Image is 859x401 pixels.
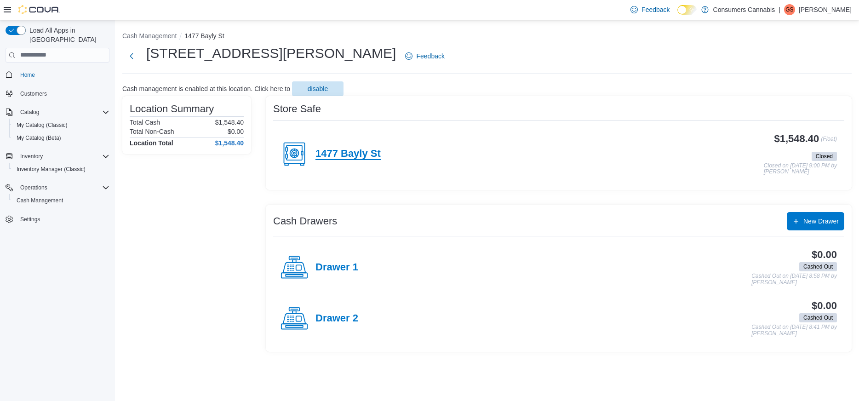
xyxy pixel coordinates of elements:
[799,4,852,15] p: [PERSON_NAME]
[13,120,109,131] span: My Catalog (Classic)
[146,44,396,63] h1: [STREET_ADDRESS][PERSON_NAME]
[122,32,177,40] button: Cash Management
[17,88,109,99] span: Customers
[17,213,109,225] span: Settings
[17,134,61,142] span: My Catalog (Beta)
[779,4,780,15] p: |
[812,249,837,260] h3: $0.00
[17,69,39,80] a: Home
[713,4,775,15] p: Consumers Cannabis
[2,212,113,226] button: Settings
[13,164,109,175] span: Inventory Manager (Classic)
[13,164,89,175] a: Inventory Manager (Classic)
[13,195,67,206] a: Cash Management
[17,182,109,193] span: Operations
[416,52,444,61] span: Feedback
[17,182,51,193] button: Operations
[751,273,837,286] p: Cashed Out on [DATE] 8:58 PM by [PERSON_NAME]
[751,324,837,337] p: Cashed Out on [DATE] 8:41 PM by [PERSON_NAME]
[130,119,160,126] h6: Total Cash
[273,103,321,115] h3: Store Safe
[315,313,358,325] h4: Drawer 2
[2,181,113,194] button: Operations
[17,197,63,204] span: Cash Management
[292,81,344,96] button: disable
[774,133,819,144] h3: $1,548.40
[803,263,833,271] span: Cashed Out
[215,139,244,147] h4: $1,548.40
[130,103,214,115] h3: Location Summary
[803,217,839,226] span: New Drawer
[803,314,833,322] span: Cashed Out
[785,4,793,15] span: GS
[17,166,86,173] span: Inventory Manager (Classic)
[273,216,337,227] h3: Cash Drawers
[6,64,109,250] nav: Complex example
[9,163,113,176] button: Inventory Manager (Classic)
[122,31,852,42] nav: An example of EuiBreadcrumbs
[821,133,837,150] p: (Float)
[13,132,109,143] span: My Catalog (Beta)
[308,84,328,93] span: disable
[812,152,837,161] span: Closed
[215,119,244,126] p: $1,548.40
[799,313,837,322] span: Cashed Out
[122,47,141,65] button: Next
[677,5,697,15] input: Dark Mode
[787,212,844,230] button: New Drawer
[17,151,109,162] span: Inventory
[17,107,109,118] span: Catalog
[17,121,68,129] span: My Catalog (Classic)
[122,85,290,92] p: Cash management is enabled at this location. Click here to
[20,109,39,116] span: Catalog
[13,120,71,131] a: My Catalog (Classic)
[13,132,65,143] a: My Catalog (Beta)
[784,4,795,15] div: Giovanni Siciliano
[401,47,448,65] a: Feedback
[17,88,51,99] a: Customers
[9,194,113,207] button: Cash Management
[18,5,60,14] img: Cova
[130,128,174,135] h6: Total Non-Cash
[812,300,837,311] h3: $0.00
[228,128,244,135] p: $0.00
[2,87,113,100] button: Customers
[17,69,109,80] span: Home
[315,262,358,274] h4: Drawer 1
[17,107,43,118] button: Catalog
[2,68,113,81] button: Home
[9,119,113,132] button: My Catalog (Classic)
[816,152,833,160] span: Closed
[20,216,40,223] span: Settings
[20,71,35,79] span: Home
[9,132,113,144] button: My Catalog (Beta)
[799,262,837,271] span: Cashed Out
[641,5,670,14] span: Feedback
[2,150,113,163] button: Inventory
[13,195,109,206] span: Cash Management
[20,90,47,97] span: Customers
[20,153,43,160] span: Inventory
[26,26,109,44] span: Load All Apps in [GEOGRAPHIC_DATA]
[17,214,44,225] a: Settings
[627,0,673,19] a: Feedback
[20,184,47,191] span: Operations
[130,139,173,147] h4: Location Total
[764,163,837,175] p: Closed on [DATE] 9:00 PM by [PERSON_NAME]
[2,106,113,119] button: Catalog
[315,148,381,160] h4: 1477 Bayly St
[184,32,224,40] button: 1477 Bayly St
[17,151,46,162] button: Inventory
